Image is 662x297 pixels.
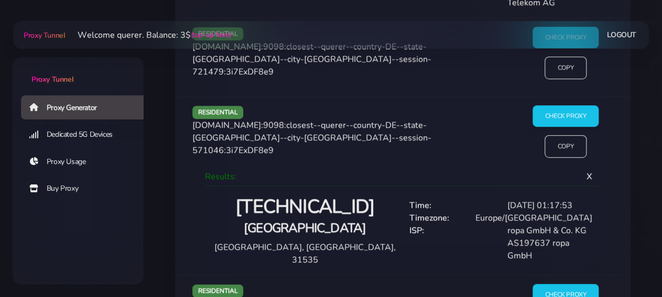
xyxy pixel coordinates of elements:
h4: [GEOGRAPHIC_DATA] [213,219,397,237]
a: Proxy Usage [21,150,152,174]
span: [GEOGRAPHIC_DATA], [GEOGRAPHIC_DATA], 31535 [214,241,396,266]
span: residential [192,106,244,119]
a: (top-up here) [190,29,231,40]
span: Proxy Tunnel [24,30,65,40]
div: Time: [403,199,501,212]
span: Results: [205,171,236,182]
h2: [TECHNICAL_ID] [213,195,397,219]
div: ISP: [403,224,501,237]
div: [DATE] 01:17:53 [501,199,599,212]
div: ropa GmbH & Co. KG [501,224,599,237]
input: Copy [545,57,587,79]
span: Proxy Tunnel [31,74,73,84]
div: Timezone: [403,212,470,224]
input: Check Proxy [533,105,599,127]
a: Proxy Generator [21,95,152,119]
a: Buy Proxy [21,177,152,201]
div: AS197637 ropa GmbH [501,237,599,262]
a: Proxy Tunnel [21,27,65,43]
a: Logout [607,25,636,45]
div: Europe/[GEOGRAPHIC_DATA] [469,212,599,224]
span: [DOMAIN_NAME]:9098:closest--querer--country-DE--state-[GEOGRAPHIC_DATA]--city-[GEOGRAPHIC_DATA]--... [192,41,431,78]
span: [DOMAIN_NAME]:9098:closest--querer--country-DE--state-[GEOGRAPHIC_DATA]--city-[GEOGRAPHIC_DATA]--... [192,119,431,156]
a: Proxy Tunnel [13,57,144,85]
input: Copy [545,135,587,158]
a: Dedicated 5G Devices [21,123,152,147]
iframe: Webchat Widget [611,246,649,284]
span: X [578,162,601,191]
li: Welcome querer. Balance: 3$ [65,29,231,41]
